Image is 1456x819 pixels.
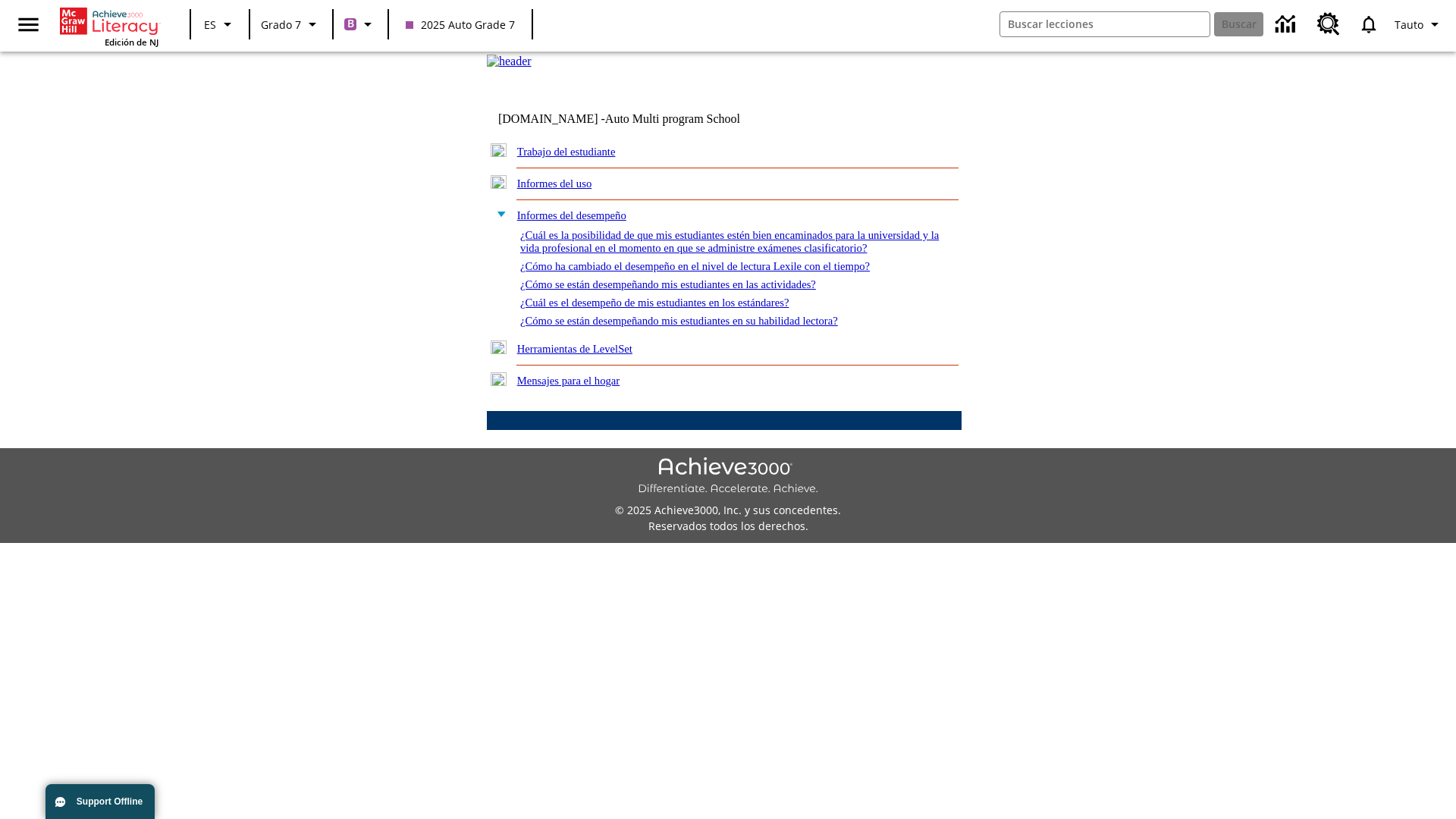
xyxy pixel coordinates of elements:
span: 2025 Auto Grade 7 [406,17,515,33]
a: ¿Cuál es el desempeño de mis estudiantes en los estándares? [520,297,789,309]
button: Abrir el menú lateral [6,2,51,47]
img: plus.gif [491,372,507,386]
a: ¿Cómo se están desempeñando mis estudiantes en las actividades? [520,278,816,290]
img: plus.gif [491,175,507,189]
span: Grado 7 [261,17,301,33]
td: [DOMAIN_NAME] - [498,112,777,126]
a: Informes del desempeño [517,209,626,221]
input: Buscar campo [1000,12,1210,36]
img: plus.gif [491,340,507,354]
img: minus.gif [491,207,507,221]
a: Informes del uso [517,177,592,190]
span: ES [204,17,216,33]
div: Portada [60,5,158,48]
a: Centro de recursos, Se abrirá en una pestaña nueva. [1308,4,1349,45]
a: Notificaciones [1349,5,1389,44]
span: Support Offline [77,796,143,807]
img: header [487,55,532,68]
img: plus.gif [491,143,507,157]
a: ¿Cómo ha cambiado el desempeño en el nivel de lectura Lexile con el tiempo? [520,260,870,272]
button: Lenguaje: ES, Selecciona un idioma [196,11,244,38]
button: Boost El color de la clase es morado/púrpura. Cambiar el color de la clase. [338,11,383,38]
button: Perfil/Configuración [1389,11,1450,38]
button: Grado: Grado 7, Elige un grado [255,11,328,38]
a: Trabajo del estudiante [517,146,616,158]
a: ¿Cómo se están desempeñando mis estudiantes en su habilidad lectora? [520,315,838,327]
span: B [347,14,354,33]
nobr: Auto Multi program School [605,112,740,125]
img: Achieve3000 Differentiate Accelerate Achieve [638,457,818,496]
button: Support Offline [45,784,155,819]
span: Edición de NJ [105,36,158,48]
a: ¿Cuál es la posibilidad de que mis estudiantes estén bien encaminados para la universidad y la vi... [520,229,939,254]
span: Tauto [1395,17,1423,33]
a: Centro de información [1266,4,1308,45]
a: Herramientas de LevelSet [517,343,632,355]
a: Mensajes para el hogar [517,375,620,387]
